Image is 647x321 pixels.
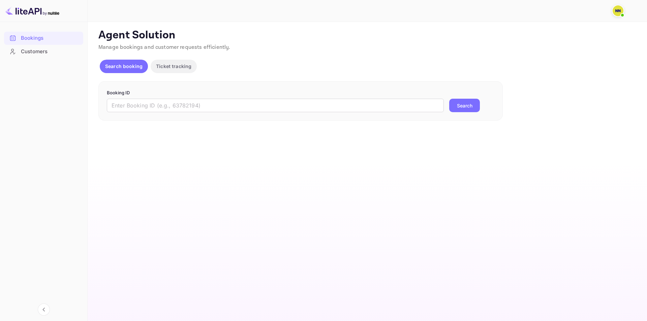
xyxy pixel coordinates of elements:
[107,99,444,112] input: Enter Booking ID (e.g., 63782194)
[38,303,50,316] button: Collapse navigation
[613,5,623,16] img: N/A N/A
[98,44,230,51] span: Manage bookings and customer requests efficiently.
[98,29,635,42] p: Agent Solution
[107,90,494,96] p: Booking ID
[156,63,191,70] p: Ticket tracking
[449,99,480,112] button: Search
[105,63,143,70] p: Search booking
